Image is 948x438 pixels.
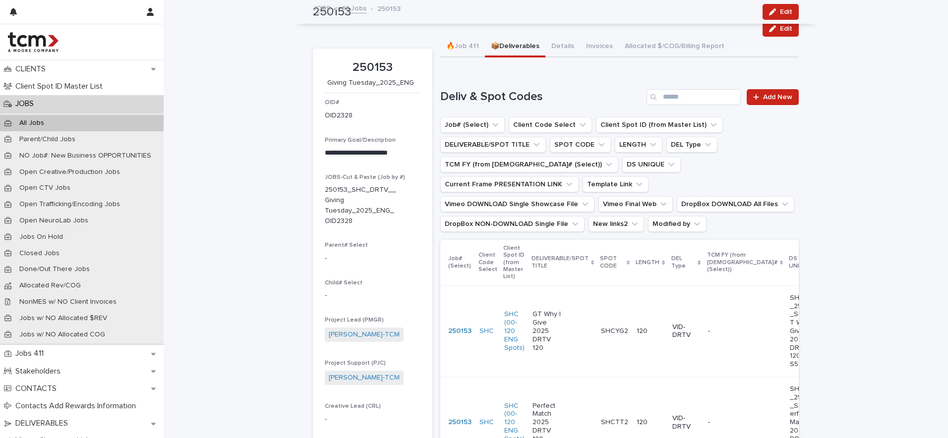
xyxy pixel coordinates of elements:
span: Child# Select [325,280,362,286]
a: 250153 [448,327,472,335]
p: CLIENTS [11,64,54,74]
p: SHCTT2 [601,416,630,427]
p: Allocated Rev/COG [11,281,89,290]
p: Closed Jobs [11,249,67,258]
p: 250153 [325,60,420,75]
p: GT Why I Give 2025 DRTV 120 [533,310,562,352]
button: DELIVERABLE/SPOT TITLE [440,137,546,153]
p: VID-DRTV [672,414,700,431]
h1: Deliv & Spot Codes [440,90,643,104]
button: Edit [763,21,799,37]
p: Contacts Add Rewards Information [11,401,144,411]
p: 250153 [377,2,401,13]
button: Invoices [580,37,619,57]
button: New links2 [589,216,644,232]
p: 120 [637,418,664,427]
p: - [325,414,420,425]
p: 120 [637,327,664,335]
p: Giving Tuesday_2025_ENG [325,79,416,87]
p: Parent/Child Jobs [11,135,83,144]
button: Allocated $/COG/Billing Report [619,37,730,57]
button: DropBox DOWNLOAD All Files [677,196,794,212]
p: - [708,418,737,427]
a: [PERSON_NAME]-TCM [329,329,400,340]
p: DELIVERABLES [11,419,76,428]
span: Project Support (PJC) [325,360,386,366]
img: 4hMmSqQkux38exxPVZHQ [8,32,59,52]
p: Jobs w/ NO Allocated $REV [11,314,115,323]
p: - [325,290,420,301]
p: VID-DRTV [672,323,700,340]
input: Search [647,89,741,105]
p: TCM FY (from [DEMOGRAPHIC_DATA]# (Select)) [707,250,777,275]
p: Job# (Select) [448,253,473,272]
p: Client Spot ID Master List [11,82,111,91]
p: DEL Type [671,253,696,272]
a: [PERSON_NAME]-TCM [329,373,400,383]
button: 📦Deliverables [485,37,545,57]
p: LENGTH [636,257,659,268]
button: Client Code Select [509,117,592,133]
button: 🔥Job 411 [440,37,485,57]
p: OID2328 [325,110,353,121]
span: Parent# Select [325,242,368,248]
a: JOBS [313,2,331,13]
button: LENGTH [615,137,662,153]
p: Jobs 411 [11,349,52,358]
span: Primary Goal/Description [325,137,396,143]
a: Add New [747,89,799,105]
span: Creative Lead (CRL) [325,403,381,409]
p: SHCYG2_250153_SHC_GT Why I Give 2025 DRTV 120___DS5159 [790,294,819,369]
a: SHC [479,418,494,427]
button: Vimeo DOWNLOAD Single Showcase File [440,196,594,212]
button: Client Spot ID (from Master List) [596,117,723,133]
button: Vimeo Final Web [598,196,673,212]
button: Job# (Select) [440,117,505,133]
button: SPOT CODE [550,137,611,153]
p: - [708,327,737,335]
span: Project Lead (PMGR) [325,317,384,323]
p: SHCYG2 [601,325,630,335]
p: Open CTV Jobs [11,184,78,192]
a: SHC (00-120 ENG Spots) [504,310,525,352]
button: Template Link [583,176,649,192]
p: Done/Out There Jobs [11,265,98,274]
p: Jobs w/ NO Allocated COG [11,330,113,339]
button: DropBox NON-DOWNLOAD Single File [440,216,585,232]
p: Stakeholders [11,367,68,376]
p: - [325,253,420,264]
p: NonMES w/ NO Client Invoices [11,298,124,306]
p: CONTACTS [11,384,64,393]
button: TCM FY (from Job# (Select)) [440,157,618,172]
p: 250153_SHC_DRTV__Giving Tuesday_2025_ENG_OID2328 [325,185,397,226]
button: Modified by [648,216,707,232]
a: 250153 [448,418,472,427]
a: SHC [479,327,494,335]
p: NO Job#: New Business OPPORTUNITIES [11,152,159,160]
p: SPOT CODE [600,253,624,272]
p: DS UNIQUE [789,253,815,272]
button: Details [545,37,580,57]
p: All Jobs [11,119,52,127]
a: All Jobs [342,2,366,13]
p: Open NeuroLab Jobs [11,217,96,225]
p: Jobs On Hold [11,233,71,241]
p: Open Trafficking/Encoding Jobs [11,200,128,209]
button: DEL Type [666,137,717,153]
span: Add New [763,94,792,101]
p: JOBS [11,99,42,109]
span: OID# [325,100,339,106]
p: Client Spot ID (from Master List) [503,243,526,282]
button: DS UNIQUE [622,157,681,172]
p: Client Code Select [478,250,497,275]
span: Edit [780,25,792,32]
p: DELIVERABLE/SPOT TITLE [532,253,589,272]
p: Open Creative/Production Jobs [11,168,128,176]
button: Current Frame PRESENTATION LINK [440,176,579,192]
span: JOBS-Cut & Paste (Job by #) [325,174,405,180]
